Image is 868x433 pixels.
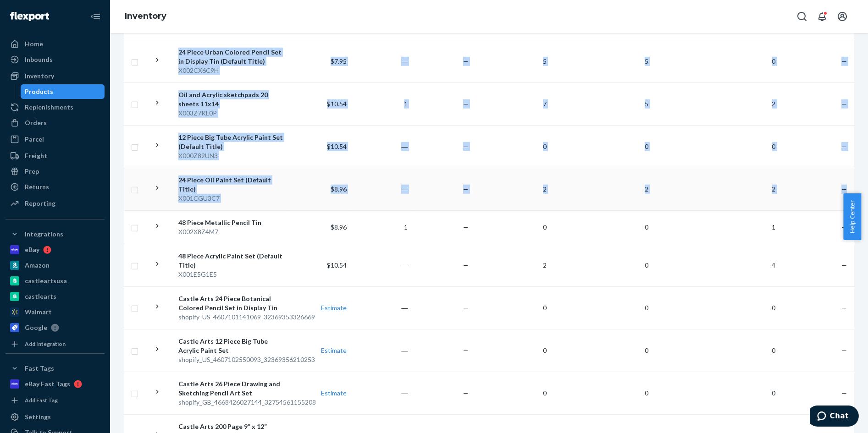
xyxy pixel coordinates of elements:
[841,389,847,397] span: —
[25,230,63,239] div: Integrations
[539,143,550,150] span: 0
[321,304,347,312] a: Estimate
[25,103,73,112] div: Replenishments
[350,125,411,168] td: ―
[841,223,847,231] span: —
[178,355,286,364] div: shopify_US_4607102550093_32369356210253
[10,12,49,21] img: Flexport logo
[25,340,66,348] div: Add Integration
[178,66,286,75] div: X002CX6C9H
[350,286,411,329] td: ―
[25,396,58,404] div: Add Fast Tag
[641,57,652,65] span: 5
[178,379,286,398] div: Castle Arts 26 Piece Drawing and Sketching Pencil Art Set
[641,261,652,269] span: 0
[768,389,780,397] span: 0
[178,90,286,109] div: Oil and Acrylic sketchpads 20 sheets 11x14
[641,100,652,108] span: 5
[25,135,44,144] div: Parcel
[841,185,847,193] span: —
[86,7,105,26] button: Close Navigation
[768,185,780,193] span: 2
[463,185,469,193] span: —
[25,323,47,332] div: Google
[331,223,347,231] span: $8.96
[117,3,174,30] ol: breadcrumbs
[463,261,469,269] span: —
[178,252,286,270] div: 48 Piece Acrylic Paint Set (Default Title)
[539,304,550,312] span: 0
[178,175,286,194] div: 24 Piece Oil Paint Set (Default Title)
[178,109,286,118] div: X003Z7KL0P
[178,270,286,279] div: X001E5G1E5
[25,87,54,96] div: Products
[327,100,347,108] span: $10.54
[350,329,411,372] td: ―
[768,261,780,269] span: 4
[25,292,56,301] div: castlearts
[25,55,53,64] div: Inbounds
[327,143,347,150] span: $10.54
[463,223,469,231] span: —
[539,389,550,397] span: 0
[178,337,286,355] div: Castle Arts 12 Piece Big Tube Acrylic Paint Set
[641,389,652,397] span: 0
[793,7,811,26] button: Open Search Box
[25,199,55,208] div: Reporting
[25,118,47,127] div: Orders
[178,227,286,236] div: X002X8Z4M7
[178,48,286,66] div: 24 Piece Urban Colored Pencil Set in Display Tin (Default Title)
[539,261,550,269] span: 2
[463,143,469,150] span: —
[350,210,411,244] td: 1
[25,307,52,317] div: Walmart
[768,304,780,312] span: 0
[25,167,39,176] div: Prep
[463,100,469,108] span: —
[331,185,347,193] span: $8.96
[178,151,286,160] div: X000Z82UN3
[21,84,105,99] a: Products
[6,196,105,211] a: Reporting
[6,361,105,376] button: Fast Tags
[841,143,847,150] span: —
[25,364,54,373] div: Fast Tags
[178,133,286,151] div: 12 Piece Big Tube Acrylic Paint Set (Default Title)
[6,164,105,179] a: Prep
[25,412,51,422] div: Settings
[6,52,105,67] a: Inbounds
[6,242,105,257] a: eBay
[25,39,43,49] div: Home
[25,379,70,389] div: eBay Fast Tags
[6,320,105,335] a: Google
[843,193,861,240] button: Help Center
[178,218,286,227] div: 48 Piece Metallic Pencil Tin
[350,244,411,286] td: ―
[6,69,105,83] a: Inventory
[25,151,47,160] div: Freight
[6,274,105,288] a: castleartsusa
[463,389,469,397] span: —
[833,7,851,26] button: Open account menu
[331,57,347,65] span: $7.95
[813,7,831,26] button: Open notifications
[6,100,105,115] a: Replenishments
[539,223,550,231] span: 0
[350,40,411,82] td: ―
[350,82,411,125] td: 1
[463,346,469,354] span: —
[768,100,780,108] span: 2
[25,182,49,192] div: Returns
[641,223,652,231] span: 0
[6,395,105,406] a: Add Fast Tag
[25,71,54,81] div: Inventory
[641,304,652,312] span: 0
[178,312,286,322] div: shopify_US_4607101141069_32369353326669
[768,57,780,65] span: 0
[810,406,859,428] iframe: Opens a widget where you can chat to one of our agents
[6,305,105,319] a: Walmart
[641,185,652,193] span: 2
[6,115,105,130] a: Orders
